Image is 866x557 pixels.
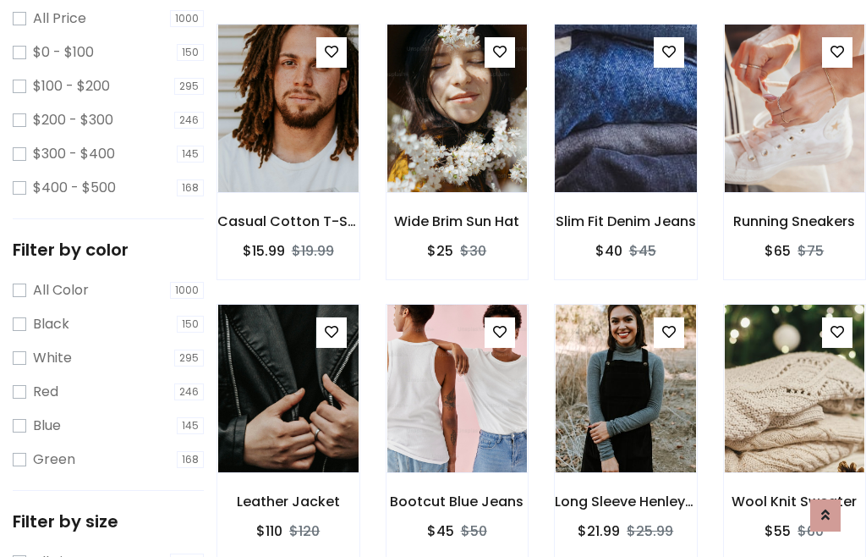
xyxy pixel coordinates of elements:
[256,523,282,539] h6: $110
[33,42,94,63] label: $0 - $100
[386,213,529,229] h6: Wide Brim Sun Hat
[33,110,113,130] label: $200 - $300
[427,243,453,259] h6: $25
[33,8,86,29] label: All Price
[765,243,791,259] h6: $65
[243,243,285,259] h6: $15.99
[724,213,866,229] h6: Running Sneakers
[177,417,204,434] span: 145
[461,521,487,541] del: $50
[33,144,115,164] label: $300 - $400
[217,213,359,229] h6: Casual Cotton T-Shirt
[177,146,204,163] span: 145
[177,451,204,468] span: 168
[177,44,204,61] span: 150
[177,316,204,333] span: 150
[724,494,866,510] h6: Wool Knit Sweater
[177,179,204,196] span: 168
[174,383,204,400] span: 246
[174,350,204,367] span: 295
[33,449,75,470] label: Green
[174,112,204,129] span: 246
[33,416,61,436] label: Blue
[765,523,791,539] h6: $55
[33,314,69,334] label: Black
[578,523,620,539] h6: $21.99
[13,240,204,260] h5: Filter by color
[427,523,454,539] h6: $45
[33,178,116,198] label: $400 - $500
[555,213,697,229] h6: Slim Fit Denim Jeans
[170,282,204,299] span: 1000
[292,241,334,261] del: $19.99
[629,241,656,261] del: $45
[797,241,824,261] del: $75
[797,521,824,541] del: $60
[33,348,72,368] label: White
[627,521,673,541] del: $25.99
[217,494,359,510] h6: Leather Jacket
[33,76,110,97] label: $100 - $200
[33,382,58,402] label: Red
[33,280,89,301] label: All Color
[289,521,320,541] del: $120
[170,10,204,27] span: 1000
[555,494,697,510] h6: Long Sleeve Henley T-Shirt
[460,241,486,261] del: $30
[13,511,204,532] h5: Filter by size
[595,243,622,259] h6: $40
[174,78,204,95] span: 295
[386,494,529,510] h6: Bootcut Blue Jeans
